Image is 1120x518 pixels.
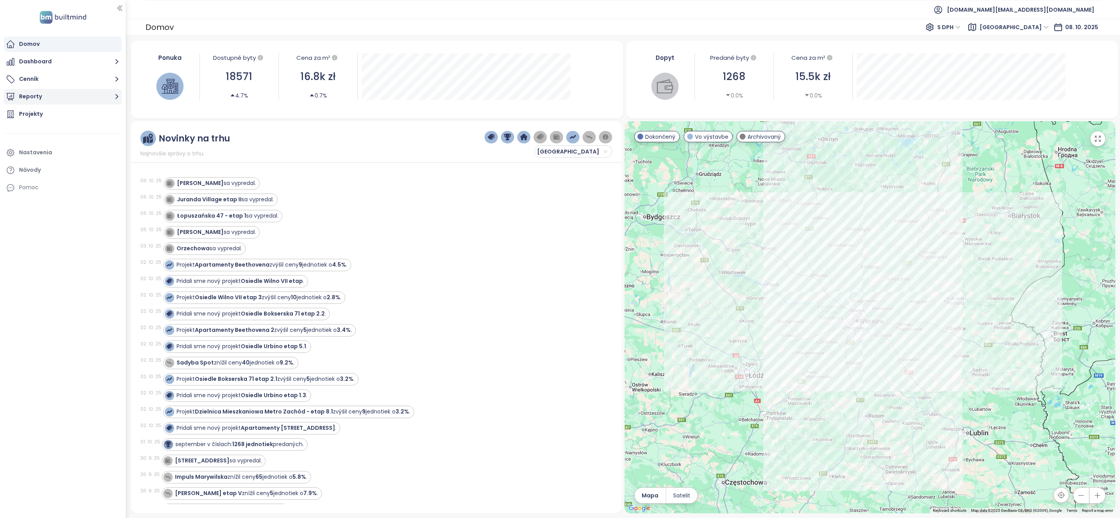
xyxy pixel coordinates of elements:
[1066,508,1077,513] a: Terms (opens in new tab)
[140,194,162,201] div: 06. 10. 25
[283,69,353,85] div: 16.8k zł
[778,53,849,63] div: Cena za m²
[204,53,275,63] div: Dostupné byty
[140,149,205,158] span: Najnovšie správy o trhu.
[166,278,172,284] img: icon
[19,148,52,157] div: Nastavenia
[241,277,303,285] strong: Osiedle Wilno VII etap
[177,228,256,236] div: sa vypredal.
[4,54,122,70] button: Dashboard
[337,326,351,334] strong: 3.4%
[177,195,274,204] div: sa vypredal.
[166,392,172,398] img: icon
[175,457,262,465] div: sa vypredal.
[140,471,160,478] div: 26. 9. 25
[4,89,122,105] button: Reporty
[291,293,297,301] strong: 10
[177,293,341,302] div: Projekt zvýšil ceny jednotiek o .
[699,69,770,85] div: 1268
[166,344,172,349] img: icon
[230,92,235,98] span: caret-up
[166,262,172,267] img: icon
[804,91,822,100] div: 0.0%
[177,244,242,253] div: sa vypredal.
[626,503,652,513] img: Google
[140,259,161,266] div: 02. 10. 25
[695,133,728,141] span: Vo výstavbe
[166,295,172,300] img: icon
[255,473,262,481] strong: 65
[140,308,161,315] div: 02. 10. 25
[4,162,122,178] a: Návody
[177,179,256,187] div: sa vypredal.
[602,134,609,141] img: information-circle.png
[145,20,174,34] div: Domov
[140,487,160,494] div: 26. 9. 25
[177,179,224,187] strong: [PERSON_NAME]
[37,9,89,25] img: logo
[140,373,161,380] div: 02. 10. 25
[980,21,1049,33] span: Warszawa
[165,458,170,463] img: icon
[241,310,325,317] strong: Osiedle Bokserska 71 etap 2.2
[232,440,273,448] strong: 1268 jednotiek
[699,53,770,63] div: Predané byty
[303,326,307,334] strong: 5
[175,489,318,497] div: znížil ceny jednotiek o .
[140,226,162,233] div: 05. 10. 25
[520,134,527,141] img: home-dark-blue.png
[166,376,172,382] img: icon
[635,488,666,503] button: Mapa
[280,359,293,366] strong: 9.2%
[140,340,161,347] div: 02. 10. 25
[177,424,336,432] div: Pridali sme nový projekt .
[177,342,307,351] div: Pridali sme nový projekt .
[177,261,347,269] div: Projekt zvýšil ceny jednotiek o .
[165,474,170,480] img: icon
[177,391,307,399] div: Pridali sme nový projekt .
[340,375,353,383] strong: 3.2%
[177,228,224,236] strong: [PERSON_NAME]
[175,457,229,464] strong: [STREET_ADDRESS]
[327,293,340,301] strong: 2.8%
[586,134,593,141] img: price-decreases.png
[143,134,153,143] img: ruler
[19,165,41,175] div: Návody
[725,91,743,100] div: 0.0%
[175,473,307,481] div: znížil ceny jednotiek o .
[195,261,269,269] strong: Apartamenty Beethovena
[303,489,317,497] strong: 7.9%
[177,359,294,367] div: znížil ceny jednotiek o .
[241,391,306,399] strong: Osiedle Urbino etap 1.3
[747,133,781,141] span: Archivovaný
[167,180,172,186] img: icon
[4,145,122,160] a: Nastavenia
[241,342,306,350] strong: Osiedle Urbino etap 5.1
[4,180,122,195] div: Pomoc
[140,324,161,331] div: 02. 10. 25
[195,293,262,301] strong: Osiedle Wilno VII etap 3
[504,134,511,141] img: trophy-dark-blue.png
[177,359,214,366] strong: Sadyba Spot
[140,210,162,217] div: 06. 10. 25
[306,375,310,383] strong: 5
[177,212,246,220] strong: Łopuszańska 47 - etap 1
[166,425,172,431] img: icon
[144,53,196,62] div: Ponuka
[657,78,673,94] img: wallet
[195,375,277,383] strong: Osiedle Bokserska 71 etap 2.1
[175,440,304,448] div: september v číslach: predaných.
[166,409,172,414] img: icon
[166,311,172,316] img: icon
[4,72,122,87] button: Cenník
[140,275,161,282] div: 02. 10. 25
[19,39,40,49] div: Domov
[569,134,576,141] img: price-increases.png
[804,92,810,98] span: caret-down
[140,504,160,511] div: 25. 9. 25
[19,109,43,119] div: Projekty
[140,455,160,462] div: 30. 9. 25
[230,91,248,100] div: 4.7%
[162,78,178,94] img: house
[332,261,346,269] strong: 4.5%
